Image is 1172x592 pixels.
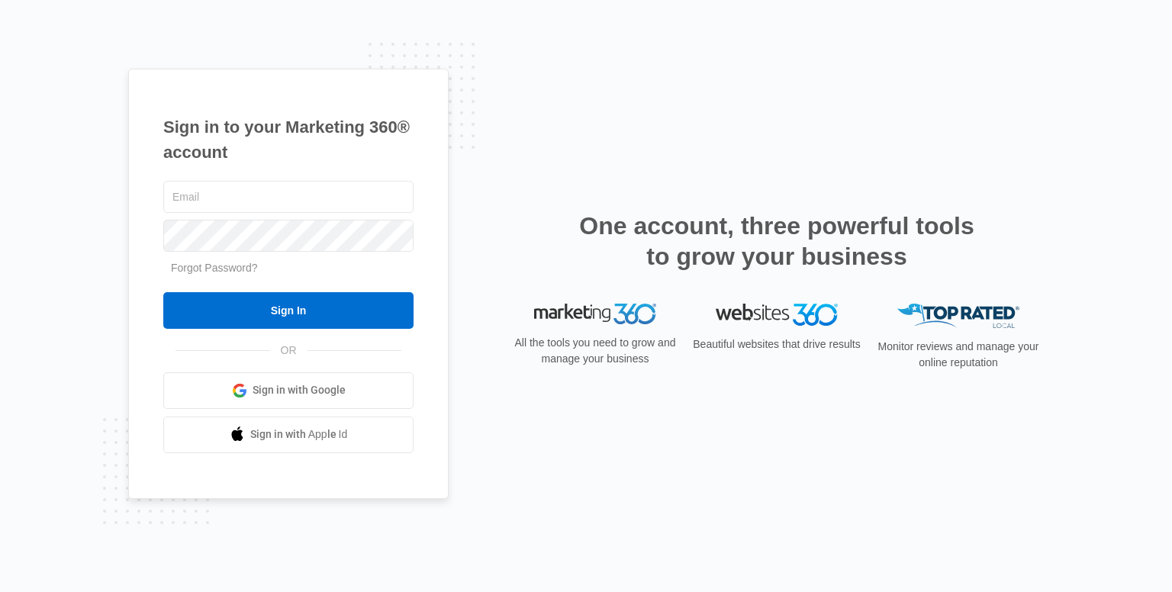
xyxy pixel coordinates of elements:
[250,426,348,442] span: Sign in with Apple Id
[163,181,414,213] input: Email
[270,343,307,359] span: OR
[716,304,838,326] img: Websites 360
[873,339,1044,371] p: Monitor reviews and manage your online reputation
[163,417,414,453] a: Sign in with Apple Id
[534,304,656,325] img: Marketing 360
[171,262,258,274] a: Forgot Password?
[253,382,346,398] span: Sign in with Google
[163,372,414,409] a: Sign in with Google
[575,211,979,272] h2: One account, three powerful tools to grow your business
[163,114,414,165] h1: Sign in to your Marketing 360® account
[897,304,1019,329] img: Top Rated Local
[691,336,862,352] p: Beautiful websites that drive results
[163,292,414,329] input: Sign In
[510,335,681,367] p: All the tools you need to grow and manage your business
